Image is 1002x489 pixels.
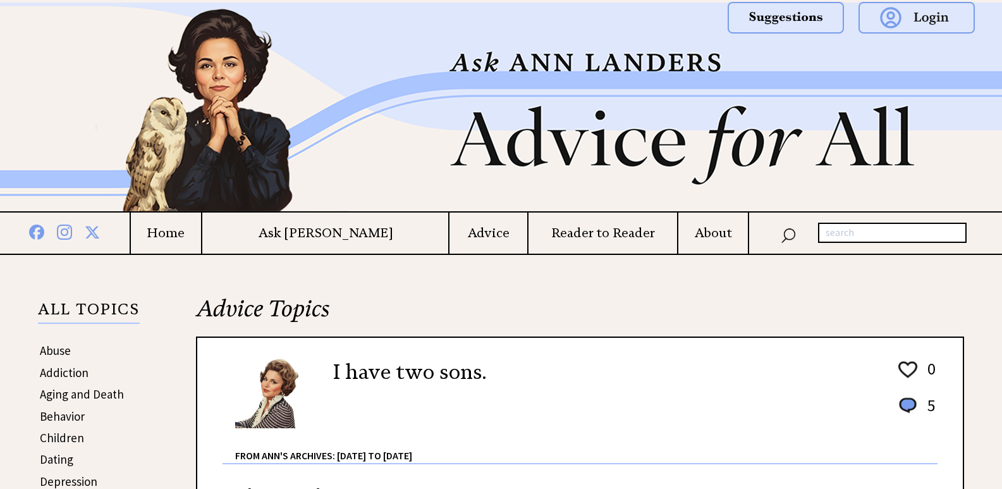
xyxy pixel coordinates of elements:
img: facebook%20blue.png [29,222,44,240]
img: suggestions.png [728,2,844,34]
h2: Advice Topics [196,294,964,337]
a: About [678,225,748,241]
img: instagram%20blue.png [57,222,72,240]
a: Ask [PERSON_NAME] [202,225,448,241]
a: Children [40,430,84,445]
td: 0 [921,358,936,393]
a: Behavior [40,409,85,424]
a: Reader to Reader [528,225,678,241]
p: ALL TOPICS [38,302,140,324]
a: Addiction [40,365,89,380]
img: search_nav.png [781,225,796,244]
input: search [818,223,967,243]
a: Dating [40,452,73,467]
img: message_round%201.png [896,395,919,416]
h2: I have two sons. [333,357,486,387]
a: Advice [449,225,527,241]
a: Home [131,225,201,241]
img: right_new2.png [956,3,963,211]
img: x%20blue.png [85,223,100,240]
img: header2b_v1.png [46,3,956,211]
a: Aging and Death [40,387,124,402]
img: login.png [858,2,975,34]
a: Depression [40,474,97,489]
a: Abuse [40,343,71,358]
div: From Ann's Archives: [DATE] to [DATE] [235,430,938,463]
td: 5 [921,395,936,428]
img: Ann6%20v2%20small.png [235,357,314,428]
img: heart_outline%201.png [896,359,919,381]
